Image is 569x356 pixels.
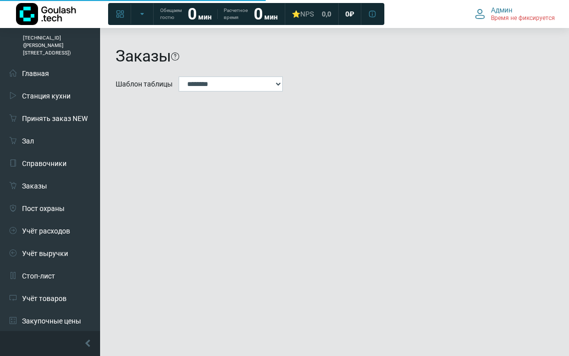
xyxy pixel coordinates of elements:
strong: 0 [254,4,263,23]
span: Админ [491,5,512,14]
span: мин [198,13,212,21]
span: мин [264,13,278,21]
span: Обещаем гостю [160,7,182,21]
i: На этой странице можно найти заказ, используя различные фильтры. Все пункты заполнять необязатель... [171,52,179,60]
span: 0,0 [322,9,331,18]
strong: 0 [188,4,197,23]
button: Админ Время не фиксируется [469,3,561,24]
a: ⭐NPS 0,0 [286,5,337,23]
label: Шаблон таблицы [116,79,173,89]
a: Обещаем гостю 0 мин Расчетное время 0 мин [154,5,284,23]
span: ₽ [349,9,354,18]
span: NPS [300,10,314,18]
h1: Заказы [116,46,171,65]
div: ⭐ [292,9,314,18]
span: Время не фиксируется [491,14,555,22]
span: 0 [345,9,349,18]
span: Расчетное время [224,7,248,21]
img: Логотип компании Goulash.tech [16,3,76,25]
a: 0 ₽ [339,5,360,23]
